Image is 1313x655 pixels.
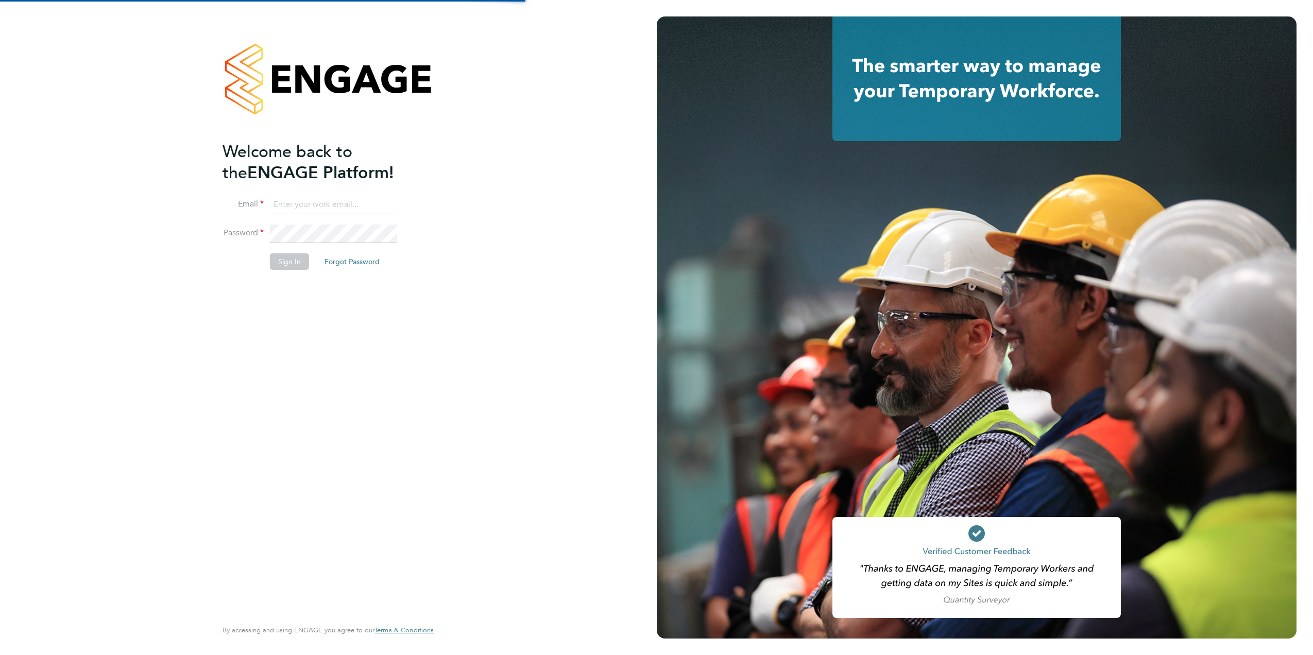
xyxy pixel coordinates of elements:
[270,196,397,214] input: Enter your work email...
[223,626,434,634] span: By accessing and using ENGAGE you agree to our
[223,199,264,210] label: Email
[223,228,264,238] label: Password
[223,141,423,183] h2: ENGAGE Platform!
[316,253,388,270] button: Forgot Password
[270,253,309,270] button: Sign In
[223,142,352,183] span: Welcome back to the
[374,626,434,634] a: Terms & Conditions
